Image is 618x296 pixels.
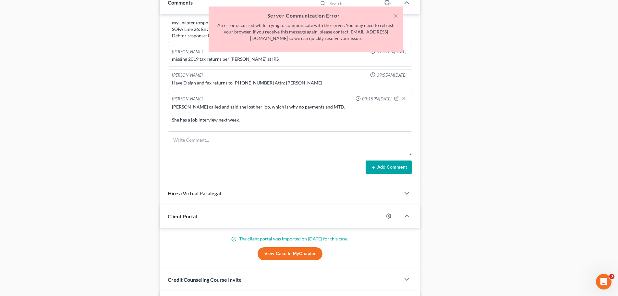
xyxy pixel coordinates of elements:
[214,22,398,42] p: An error occurred while trying to communicate with the server. You may need to refresh your brows...
[168,213,197,219] span: Client Portal
[172,80,408,86] div: Have D sign and fax returns to [PHONE_NUMBER] Attn: [PERSON_NAME]
[362,96,392,102] span: 03:15PM[DATE]
[172,72,203,78] div: [PERSON_NAME]
[172,104,408,123] div: [PERSON_NAME] called and said she lost her job, which is why no payments and MTD. She has a job i...
[172,96,203,102] div: [PERSON_NAME]
[214,12,398,19] h5: Server Communication Error
[258,247,322,260] a: View Case in MyChapter
[377,72,406,78] span: 09:55AM[DATE]
[366,161,412,174] button: Add Comment
[168,190,221,196] span: Hire a Virtual Paralegal
[168,277,242,283] span: Credit Counseling Course Invite
[394,12,398,19] button: ×
[168,236,412,242] p: The client portal was imported on [DATE] for this case.
[172,56,408,62] div: missing 2019 tax returns per [PERSON_NAME] at IRS
[609,274,614,279] span: 3
[596,274,612,290] iframe: Intercom live chat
